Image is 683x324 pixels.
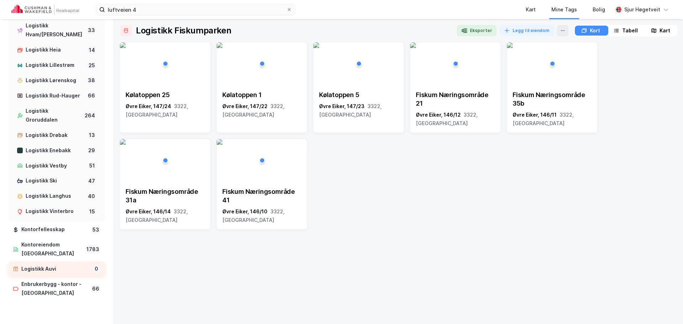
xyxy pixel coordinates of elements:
[9,238,105,261] a: Kontoreiendom [GEOGRAPHIC_DATA]1783
[91,225,101,234] div: 53
[88,131,96,139] div: 13
[26,107,80,124] div: Logistikk Groruddalen
[313,42,319,48] img: 256x120
[217,42,222,48] img: 256x120
[13,159,101,173] a: Logistikk Vestby51
[222,187,301,205] div: Fiskum Næringsområde 41
[86,91,96,100] div: 66
[13,204,101,219] a: Logistikk Vinterbro15
[222,103,285,118] span: 3322, [GEOGRAPHIC_DATA]
[11,5,79,15] img: cushman-wakefield-realkapital-logo.202ea83816669bd177139c58696a8fa1.svg
[85,245,101,254] div: 1783
[9,277,105,301] a: Enbrukerbygg - kontor - [GEOGRAPHIC_DATA]66
[526,5,536,14] div: Kart
[647,290,683,324] iframe: Chat Widget
[13,58,101,73] a: Logistikk Lillestrøm25
[26,176,84,185] div: Logistikk Ski
[26,161,85,170] div: Logistikk Vestby
[13,128,101,143] a: Logistikk Drøbak13
[593,5,605,14] div: Bolig
[416,111,495,128] div: Øvre Eiker, 146/12
[13,89,101,103] a: Logistikk Rud-Hauger66
[120,42,126,48] img: 256x120
[222,91,301,99] div: Kølatoppen 1
[624,5,660,14] div: Sjur Høgetveit
[319,103,382,118] span: 3322, [GEOGRAPHIC_DATA]
[126,208,188,223] span: 3322, [GEOGRAPHIC_DATA]
[319,102,398,119] div: Øvre Eiker, 147/23
[507,42,513,48] img: 256x120
[222,208,285,223] span: 3322, [GEOGRAPHIC_DATA]
[13,43,101,57] a: Logistikk Heia14
[88,46,96,54] div: 14
[26,146,84,155] div: Logistikk Enebakk
[21,240,82,258] div: Kontoreiendom [GEOGRAPHIC_DATA]
[91,285,101,293] div: 66
[136,25,231,36] div: Logistikk Fiskumparken
[660,26,670,35] div: Kart
[551,5,577,14] div: Mine Tags
[126,187,205,205] div: Fiskum Næringsområde 31a
[513,91,592,108] div: Fiskum Næringsområde 35b
[410,42,416,48] img: 256x120
[126,207,205,224] div: Øvre Eiker, 146/14
[86,76,96,85] div: 38
[499,25,554,36] button: Legg til eiendom
[26,207,85,216] div: Logistikk Vinterbro
[590,26,600,35] div: Kort
[87,177,96,185] div: 47
[26,61,84,70] div: Logistikk Lillestrøm
[88,161,96,170] div: 51
[222,207,301,224] div: Øvre Eiker, 146/10
[88,207,96,216] div: 15
[21,225,88,234] div: Kontorfellesskap
[222,102,301,119] div: Øvre Eiker, 147/22
[26,91,84,100] div: Logistikk Rud-Hauger
[26,21,84,39] div: Logistikk Hvam/[PERSON_NAME]
[21,265,89,273] div: Logistikk Auvi
[26,131,85,140] div: Logistikk Drøbak
[26,192,84,201] div: Logistikk Langhus
[622,26,638,35] div: Tabell
[26,46,85,54] div: Logistikk Heia
[217,139,222,145] img: 256x120
[87,61,96,70] div: 25
[87,146,96,155] div: 29
[92,265,101,273] div: 0
[126,102,205,119] div: Øvre Eiker, 147/24
[9,222,105,237] a: Kontorfellesskap53
[9,262,105,276] a: Logistikk Auvi0
[319,91,398,99] div: Kølatoppen 5
[513,112,574,126] span: 3322, [GEOGRAPHIC_DATA]
[26,76,84,85] div: Logistikk Lørenskog
[513,111,592,128] div: Øvre Eiker, 146/11
[126,103,188,118] span: 3322, [GEOGRAPHIC_DATA]
[21,280,88,298] div: Enbrukerbygg - kontor - [GEOGRAPHIC_DATA]
[83,111,96,120] div: 264
[86,192,96,201] div: 40
[120,139,126,145] img: 256x120
[13,73,101,88] a: Logistikk Lørenskog38
[647,290,683,324] div: Kontrollprogram for chat
[416,112,478,126] span: 3322, [GEOGRAPHIC_DATA]
[13,18,101,42] a: Logistikk Hvam/[PERSON_NAME]33
[13,189,101,203] a: Logistikk Langhus40
[126,91,205,99] div: Kølatoppen 25
[13,104,101,127] a: Logistikk Groruddalen264
[13,143,101,158] a: Logistikk Enebakk29
[457,25,497,36] button: Eksporter
[86,26,96,34] div: 33
[105,4,286,15] input: Søk på adresse, matrikkel, gårdeiere, leietakere eller personer
[416,91,495,108] div: Fiskum Næringsområde 21
[13,174,101,188] a: Logistikk Ski47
